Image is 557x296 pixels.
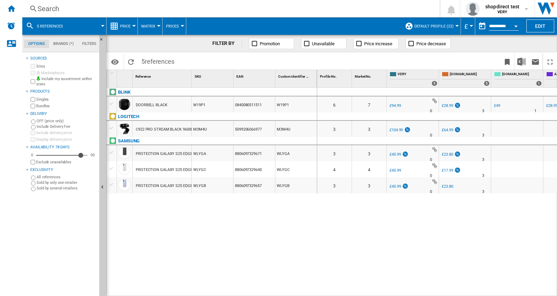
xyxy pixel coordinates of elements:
div: Matrix [141,17,159,35]
button: Send this report by email [528,53,542,70]
div: W19P1 [192,96,233,112]
div: Sort None [193,70,233,81]
div: Delivery Time : 3 days [482,156,484,163]
md-tab-item: Filters [78,40,101,48]
div: 3 [317,177,352,193]
div: Profile No. Sort None [319,70,352,81]
label: Include my assortment within stats [36,76,96,87]
div: £64.99 [441,127,461,134]
span: Price increase [364,41,392,46]
div: 3 [352,177,386,193]
div: WLYGC [275,161,317,177]
input: Sites [31,64,35,69]
span: Unavailable [312,41,335,46]
input: Singles [31,97,35,102]
div: Delivery Time : 3 days [482,188,484,195]
span: Custom identifier [278,75,305,78]
span: Reference [135,75,151,78]
div: 8806097329671 [234,145,275,161]
div: 3 [352,121,386,137]
button: Bookmark this report [500,53,514,70]
span: 5 references [37,24,63,29]
div: £94.99 [390,103,401,108]
span: 5 [138,53,178,68]
div: C922 PRO STREAM BLACK 960001088 [136,122,201,138]
span: shopdirect test [485,3,519,10]
button: Price decrease [406,38,451,49]
div: WLYGC [192,161,233,177]
div: 90 [89,153,96,158]
div: 4 [352,161,386,177]
img: mysite-bg-18x18.png [36,76,40,80]
div: 5 offers sold by AMAZON.CO.UK [484,81,489,86]
div: Availability 78 Days [30,145,96,150]
img: promotionV3.png [402,151,409,157]
div: WLYGB [275,177,317,193]
span: [DOMAIN_NAME] [502,72,542,78]
img: promotionV3.png [404,127,411,133]
img: promotionV3.png [454,102,461,108]
div: £64.99 [442,128,453,132]
img: promotionV3.png [402,183,409,189]
div: WLYGA [192,145,233,161]
div: Products [30,89,96,94]
div: [DOMAIN_NAME] 1 offers sold by AO.COM [493,70,543,87]
label: Singles [36,97,96,102]
div: Click to filter on that brand [118,137,140,145]
button: Hide [99,35,108,47]
div: Delivery Time : 3 days [482,132,484,139]
div: Sort None [118,70,132,81]
div: Delivery Time : 0 day [430,108,432,115]
div: W19P1 [275,96,317,112]
div: PROTECTION GALAXY S25 EDGE EFPS937CBEGWW BLACK [136,146,237,162]
div: £23.80 [441,151,461,158]
div: £23.80 [441,183,453,190]
div: PROTECTION GALAXY S25 EDGE EFPS937CLEGWW BLUE [136,178,235,194]
div: M3M4U [275,121,317,137]
span: Matrix [141,24,155,29]
div: Delivery Time : 0 day [430,156,432,163]
div: M3M4U [192,121,233,137]
div: Delivery [30,111,96,117]
button: Price increase [353,38,399,49]
span: Profile No. [320,75,337,78]
label: OFF (price only) [37,118,96,124]
div: 7 [352,96,386,112]
label: All references [37,174,96,180]
label: Sold by only one retailer [37,180,96,185]
div: Search [38,4,422,14]
div: Reference Sort None [134,70,191,81]
button: Edit [526,20,554,32]
div: DOORBELL BLACK [136,97,167,113]
button: £ [464,17,471,35]
input: OFF (price only) [31,119,36,124]
div: £17.99 [442,168,453,173]
div: 4 [317,161,352,177]
div: 5099206066977 [234,121,275,137]
span: Price [120,24,131,29]
label: Display delivery price [36,137,96,142]
div: Custom identifier Sort None [277,70,317,81]
div: Exclusivity [30,167,96,173]
span: SKU [195,75,201,78]
img: alerts-logo.svg [7,22,15,30]
div: 3 [352,145,386,161]
div: 0840080511511 [234,96,275,112]
input: Bundles [31,104,35,108]
div: SKU Sort None [193,70,233,81]
span: Promotion [260,41,280,46]
div: £45.99 [389,151,409,158]
div: £28.99 [442,103,453,108]
label: Include delivery price [36,130,96,135]
label: Marketplaces [36,70,96,76]
div: Delivery Time : 0 day [430,188,432,195]
div: Price [110,17,134,35]
img: promotionV3.png [454,167,461,173]
div: Delivery Time : 0 day [430,132,432,139]
button: Prices [166,17,182,35]
button: Price [120,17,134,35]
div: Market No. Sort None [353,70,386,81]
div: Delivery Time : 1 day [534,108,536,115]
div: VERY 5 offers sold by VERY [388,70,439,87]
